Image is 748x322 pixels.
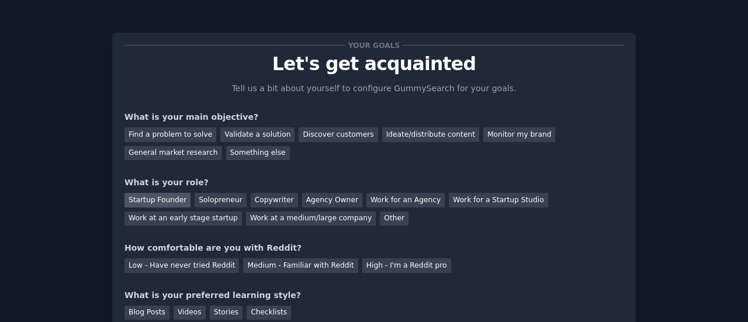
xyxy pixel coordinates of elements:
[382,127,479,142] div: Ideate/distribute content
[243,258,358,273] div: Medium - Familiar with Reddit
[302,193,362,207] div: Agency Owner
[226,146,290,161] div: Something else
[380,212,408,226] div: Other
[246,212,376,226] div: Work at a medium/large company
[124,193,191,207] div: Startup Founder
[220,127,295,142] div: Validate a solution
[124,212,242,226] div: Work at an early stage startup
[483,127,555,142] div: Monitor my brand
[124,242,624,254] div: How comfortable are you with Reddit?
[362,258,451,273] div: High - I'm a Reddit pro
[251,193,298,207] div: Copywriter
[227,82,521,95] p: Tell us a bit about yourself to configure GummySearch for your goals.
[247,306,291,320] div: Checklists
[174,306,206,320] div: Videos
[124,146,222,161] div: General market research
[210,306,243,320] div: Stories
[346,39,402,51] span: Your goals
[124,54,624,74] p: Let's get acquainted
[449,193,548,207] div: Work for a Startup Studio
[124,289,624,302] div: What is your preferred learning style?
[124,111,624,123] div: What is your main objective?
[124,306,169,320] div: Blog Posts
[366,193,445,207] div: Work for an Agency
[124,258,239,273] div: Low - Have never tried Reddit
[124,176,624,189] div: What is your role?
[124,127,216,142] div: Find a problem to solve
[299,127,378,142] div: Discover customers
[195,193,246,207] div: Solopreneur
